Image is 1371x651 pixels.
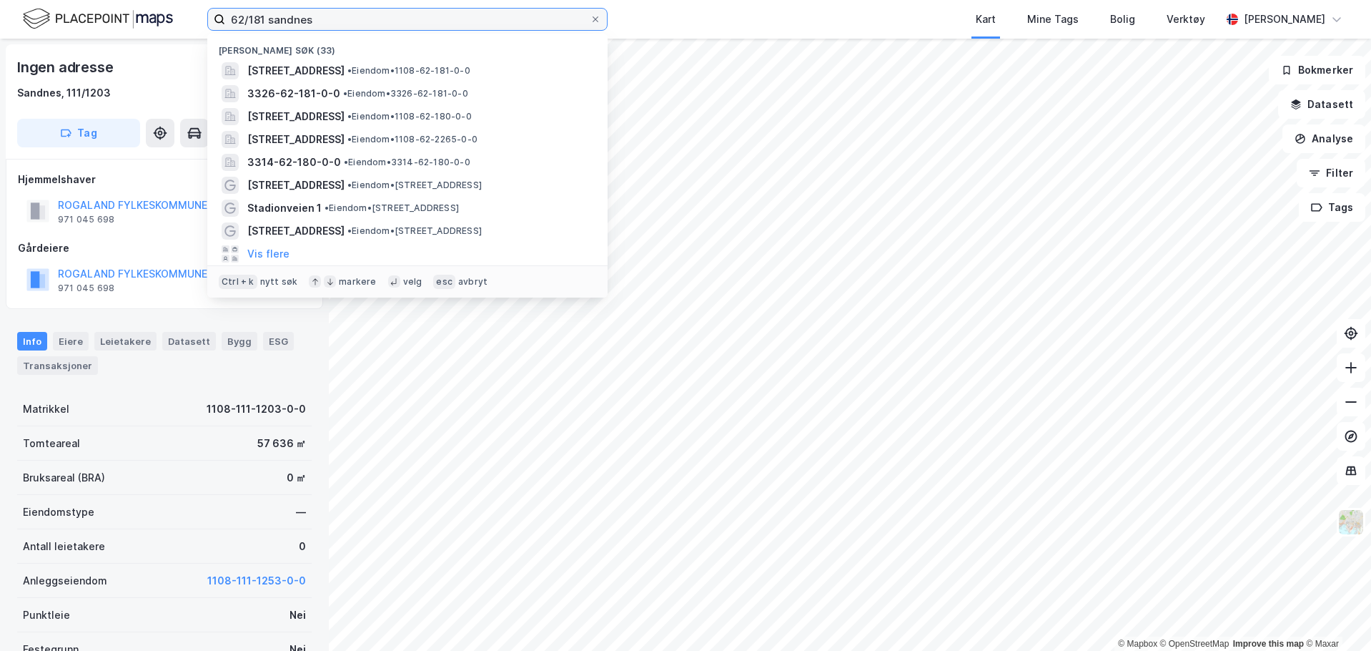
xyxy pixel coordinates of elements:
span: • [325,202,329,213]
div: Antall leietakere [23,538,105,555]
span: [STREET_ADDRESS] [247,62,345,79]
button: 1108-111-1253-0-0 [207,572,306,589]
div: Kart [976,11,996,28]
div: Eiere [53,332,89,351]
span: • [343,88,347,99]
span: Stadionveien 1 [247,200,322,217]
iframe: Chat Widget [1300,582,1371,651]
span: [STREET_ADDRESS] [247,108,345,125]
button: Filter [1297,159,1365,187]
span: • [347,65,352,76]
div: 0 ㎡ [287,469,306,486]
div: Sandnes, 111/1203 [17,84,111,102]
span: Eiendom • [STREET_ADDRESS] [347,180,482,191]
div: [PERSON_NAME] søk (33) [207,34,608,59]
div: Leietakere [94,332,157,351]
div: Kontrollprogram for chat [1300,582,1371,651]
div: Punktleie [23,607,70,624]
div: markere [339,276,376,288]
div: nytt søk [260,276,298,288]
span: Eiendom • 3326-62-181-0-0 [343,88,468,99]
div: — [296,504,306,521]
img: logo.f888ab2527a4732fd821a326f86c7f29.svg [23,6,173,31]
span: Eiendom • [STREET_ADDRESS] [347,225,482,237]
a: Improve this map [1233,639,1304,649]
span: Eiendom • 1108-62-2265-0-0 [347,134,477,145]
div: Mine Tags [1027,11,1079,28]
div: velg [403,276,422,288]
span: [STREET_ADDRESS] [247,177,345,194]
div: Bolig [1110,11,1135,28]
span: • [347,134,352,145]
div: Info [17,332,47,351]
span: 3326-62-181-0-0 [247,85,340,102]
span: • [347,180,352,190]
div: 1108-111-1203-0-0 [207,401,306,418]
div: Ingen adresse [17,56,116,79]
span: Eiendom • 3314-62-180-0-0 [344,157,470,168]
div: Matrikkel [23,401,69,418]
div: Anleggseiendom [23,572,107,589]
button: Vis flere [247,245,289,263]
span: [STREET_ADDRESS] [247,222,345,240]
span: 3314-62-180-0-0 [247,154,341,171]
span: Eiendom • [STREET_ADDRESS] [325,202,459,214]
span: Eiendom • 1108-62-180-0-0 [347,111,472,122]
div: Bruksareal (BRA) [23,469,105,486]
div: Tomteareal [23,435,80,452]
button: Tags [1299,193,1365,222]
div: esc [433,275,455,289]
input: Søk på adresse, matrikkel, gårdeiere, leietakere eller personer [225,9,590,30]
span: [STREET_ADDRESS] [247,131,345,148]
div: 971 045 698 [58,283,114,294]
div: Eiendomstype [23,504,94,521]
div: Verktøy [1167,11,1205,28]
span: • [347,225,352,236]
a: Mapbox [1118,639,1157,649]
div: Hjemmelshaver [18,171,311,188]
span: Eiendom • 1108-62-181-0-0 [347,65,470,77]
span: • [344,157,348,167]
div: Datasett [162,332,216,351]
div: 0 [299,538,306,555]
div: Transaksjoner [17,356,98,375]
img: Z [1337,509,1365,536]
div: 57 636 ㎡ [257,435,306,452]
div: 971 045 698 [58,214,114,225]
a: OpenStreetMap [1160,639,1229,649]
div: Ctrl + k [219,275,257,289]
div: Bygg [222,332,257,351]
button: Analyse [1282,124,1365,153]
span: • [347,111,352,122]
div: avbryt [458,276,487,288]
div: Gårdeiere [18,240,311,257]
div: [PERSON_NAME] [1244,11,1325,28]
button: Tag [17,119,140,147]
button: Bokmerker [1269,56,1365,84]
div: Nei [289,607,306,624]
button: Datasett [1278,90,1365,119]
div: ESG [263,332,294,351]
